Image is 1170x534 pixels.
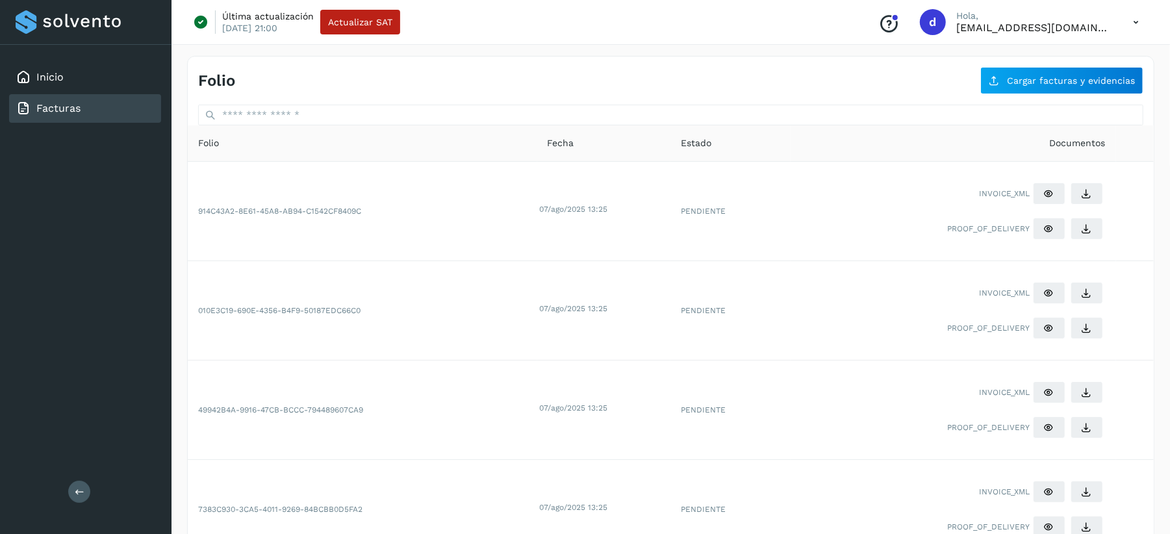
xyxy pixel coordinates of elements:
[980,387,1030,398] span: INVOICE_XML
[948,223,1030,235] span: PROOF_OF_DELIVERY
[1050,136,1106,150] span: Documentos
[1007,76,1135,85] span: Cargar facturas y evidencias
[670,361,790,460] td: PENDIENTE
[36,102,81,114] a: Facturas
[9,63,161,92] div: Inicio
[198,136,219,150] span: Folio
[328,18,392,27] span: Actualizar SAT
[948,322,1030,334] span: PROOF_OF_DELIVERY
[948,422,1030,433] span: PROOF_OF_DELIVERY
[9,94,161,123] div: Facturas
[198,71,235,90] h4: Folio
[540,502,668,513] div: 07/ago/2025 13:25
[540,402,668,414] div: 07/ago/2025 13:25
[188,261,537,361] td: 010E3C19-690E-4356-B4F9-50187EDC66C0
[980,188,1030,199] span: INVOICE_XML
[36,71,64,83] a: Inicio
[956,21,1112,34] p: dafne.farrera@8w.com.mx
[540,203,668,215] div: 07/ago/2025 13:25
[980,67,1143,94] button: Cargar facturas y evidencias
[540,303,668,314] div: 07/ago/2025 13:25
[956,10,1112,21] p: Hola,
[948,521,1030,533] span: PROOF_OF_DELIVERY
[670,261,790,361] td: PENDIENTE
[980,486,1030,498] span: INVOICE_XML
[670,162,790,261] td: PENDIENTE
[320,10,400,34] button: Actualizar SAT
[188,361,537,460] td: 49942B4A-9916-47CB-BCCC-794489607CA9
[222,22,277,34] p: [DATE] 21:00
[980,287,1030,299] span: INVOICE_XML
[222,10,314,22] p: Última actualización
[681,136,711,150] span: Estado
[548,136,574,150] span: Fecha
[188,162,537,261] td: 914C43A2-8E61-45A8-AB94-C1542CF8409C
